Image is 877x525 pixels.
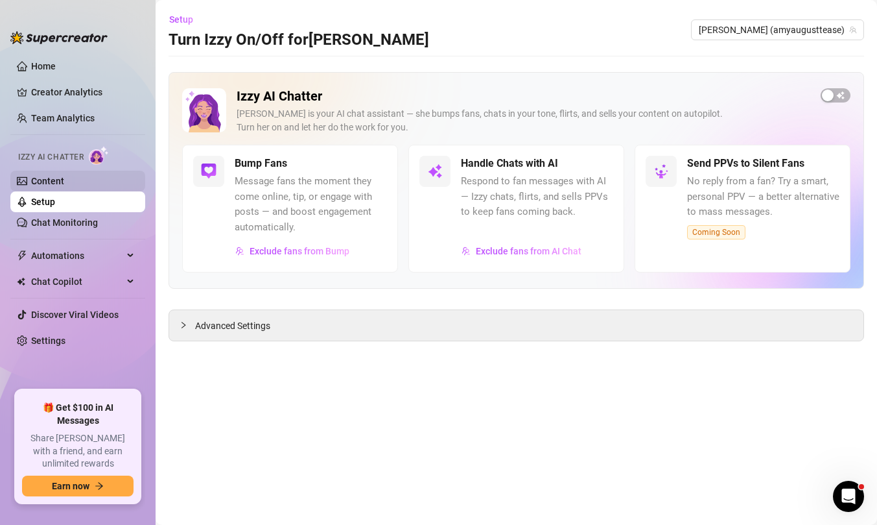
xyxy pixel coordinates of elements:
span: thunderbolt [17,250,27,261]
h3: Turn Izzy On/Off for [PERSON_NAME] [169,30,429,51]
img: Chat Copilot [17,277,25,286]
span: Amy (amyaugusttease) [699,20,856,40]
h5: Bump Fans [235,156,287,171]
h2: Izzy AI Chatter [237,88,810,104]
h5: Send PPVs to Silent Fans [687,156,804,171]
img: AI Chatter [89,146,109,165]
span: Exclude fans from Bump [250,246,349,256]
span: Exclude fans from AI Chat [476,246,581,256]
button: Earn nowarrow-right [22,476,134,496]
a: Setup [31,197,55,207]
a: Team Analytics [31,113,95,123]
span: No reply from a fan? Try a smart, personal PPV — a better alternative to mass messages. [687,174,839,220]
span: Izzy AI Chatter [18,151,84,164]
span: collapsed [180,321,187,329]
iframe: Intercom live chat [833,481,864,512]
h5: Handle Chats with AI [461,156,558,171]
img: logo-BBDzfeDw.svg [10,31,108,44]
img: svg%3e [653,164,669,179]
span: team [849,26,857,34]
a: Settings [31,336,65,346]
span: Advanced Settings [195,319,270,333]
img: Izzy AI Chatter [182,88,226,132]
button: Exclude fans from AI Chat [461,241,582,262]
img: svg%3e [201,164,216,179]
button: Setup [169,9,204,30]
span: Earn now [52,481,89,491]
a: Discover Viral Videos [31,310,119,320]
span: Setup [169,14,193,25]
span: Respond to fan messages with AI — Izzy chats, flirts, and sells PPVs to keep fans coming back. [461,174,613,220]
a: Chat Monitoring [31,217,98,228]
span: Message fans the moment they come online, tip, or engage with posts — and boost engagement automa... [235,174,387,235]
a: Creator Analytics [31,82,135,103]
a: Home [31,61,56,71]
span: Automations [31,245,123,266]
div: [PERSON_NAME] is your AI chat assistant — she bumps fans, chats in your tone, flirts, and sells y... [237,107,810,134]
span: Chat Copilot [31,271,123,292]
button: Exclude fans from Bump [235,241,350,262]
img: svg%3e [427,164,443,179]
div: collapsed [180,318,195,332]
span: 🎁 Get $100 in AI Messages [22,402,134,427]
img: svg%3e [235,247,244,256]
span: Share [PERSON_NAME] with a friend, and earn unlimited rewards [22,432,134,470]
span: arrow-right [95,482,104,491]
img: svg%3e [462,247,471,256]
span: Coming Soon [687,225,745,239]
a: Content [31,176,64,186]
